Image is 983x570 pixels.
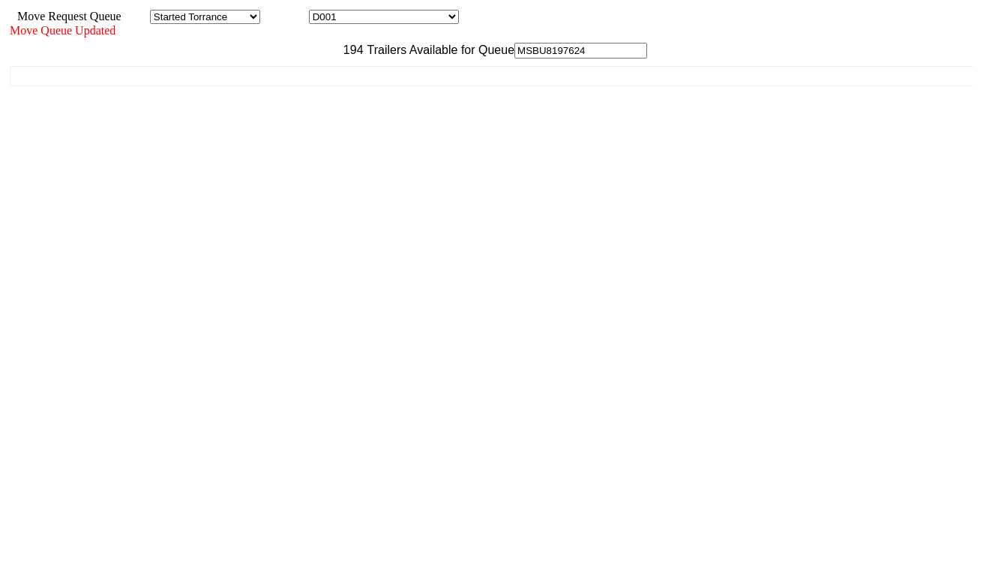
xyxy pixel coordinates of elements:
input: Filter Available Trailers [514,43,647,58]
span: Move Queue Updated [10,24,115,37]
span: Area [124,10,147,22]
span: Trailers Available for Queue [364,43,515,56]
span: 194 [336,43,364,56]
span: Location [263,10,306,22]
span: Move Request Queue [10,10,121,22]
